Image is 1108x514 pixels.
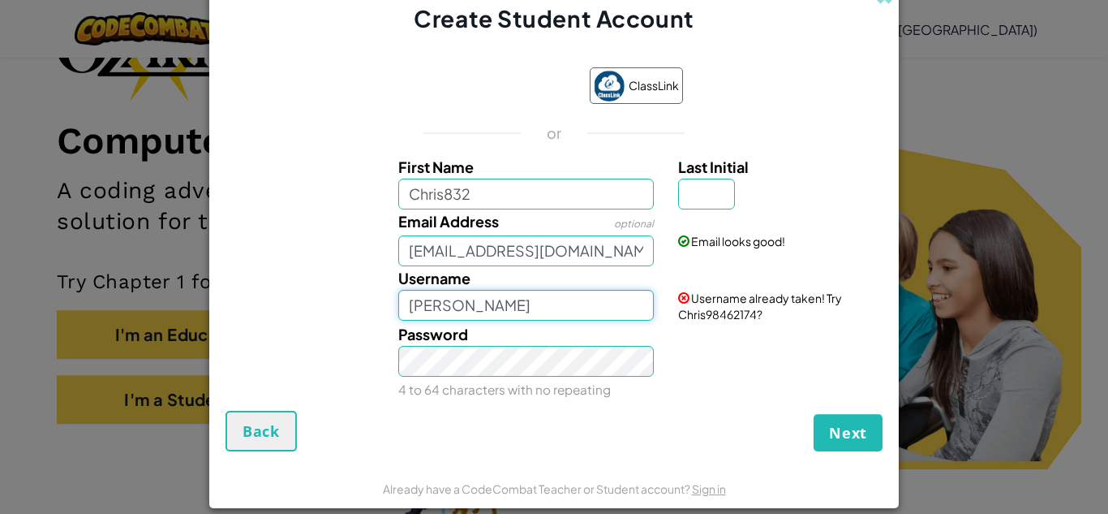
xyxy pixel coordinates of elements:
span: Create Student Account [414,4,694,32]
button: Next [814,414,883,451]
span: Username [398,269,470,287]
img: classlink-logo-small.png [594,71,625,102]
p: or [547,123,562,143]
iframe: Sign in with Google Button [417,69,582,105]
span: ClassLink [629,74,679,97]
span: optional [614,218,654,230]
span: Password [398,325,468,343]
span: Username already taken! Try Chris98462174? [678,291,842,322]
span: Email Address [398,212,499,231]
span: Last Initial [678,158,749,176]
span: First Name [398,158,474,176]
span: Already have a CodeCombat Teacher or Student account? [383,482,692,496]
span: Back [243,421,280,441]
span: Next [829,423,867,443]
span: Email looks good! [691,234,785,248]
button: Back [225,411,297,451]
small: 4 to 64 characters with no repeating [398,382,611,397]
a: Sign in [692,482,726,496]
